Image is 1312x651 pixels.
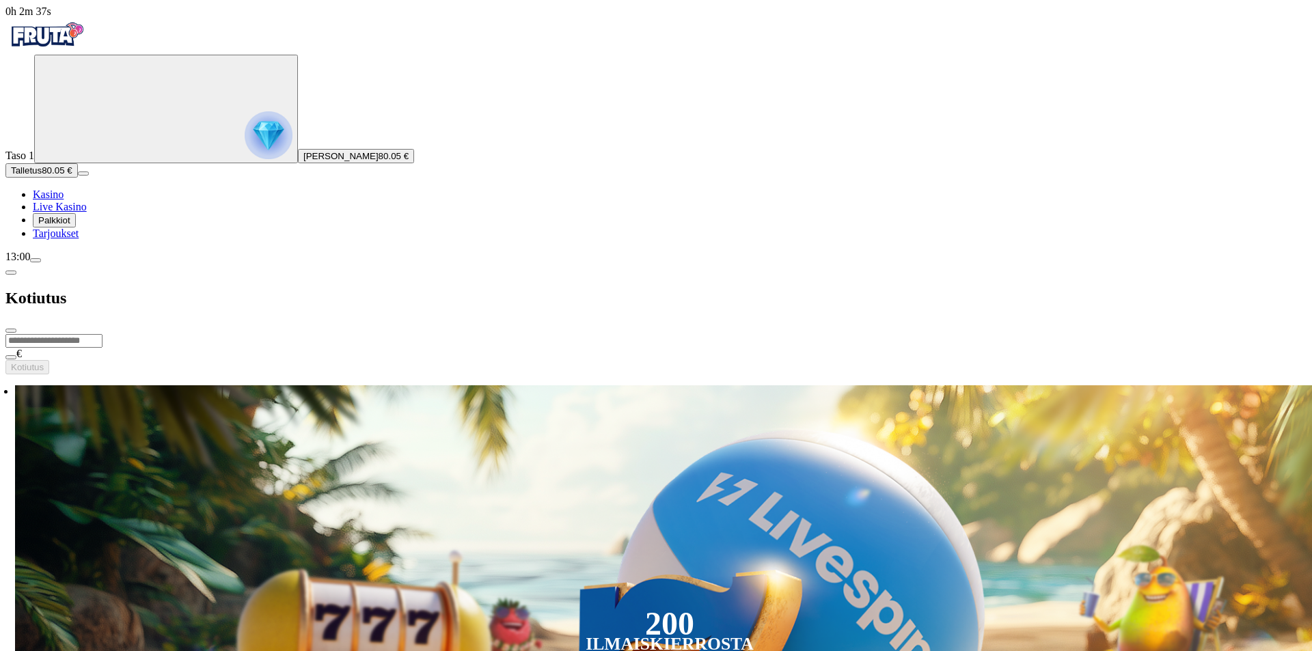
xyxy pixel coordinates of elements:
span: Live Kasino [33,201,87,212]
a: Fruta [5,42,87,54]
img: reward progress [245,111,292,159]
a: poker-chip iconLive Kasino [33,201,87,212]
button: eye icon [5,355,16,359]
button: menu [30,258,41,262]
button: close [5,329,16,333]
a: diamond iconKasino [33,189,64,200]
div: 200 [645,615,694,632]
span: 13:00 [5,251,30,262]
span: 80.05 € [42,165,72,176]
button: [PERSON_NAME]80.05 € [298,149,414,163]
button: reward iconPalkkiot [33,213,76,227]
img: Fruta [5,18,87,52]
button: reward progress [34,55,298,163]
span: Kotiutus [11,362,44,372]
nav: Primary [5,18,1307,240]
button: menu [78,171,89,176]
a: gift-inverted iconTarjoukset [33,227,79,239]
button: chevron-left icon [5,271,16,275]
span: Kasino [33,189,64,200]
span: Talletus [11,165,42,176]
h2: Kotiutus [5,289,1307,307]
button: Kotiutus [5,360,49,374]
span: Taso 1 [5,150,34,161]
span: € [16,348,22,359]
span: Tarjoukset [33,227,79,239]
span: Palkkiot [38,215,70,225]
span: 80.05 € [379,151,409,161]
span: [PERSON_NAME] [303,151,379,161]
span: user session time [5,5,51,17]
button: Talletusplus icon80.05 € [5,163,78,178]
